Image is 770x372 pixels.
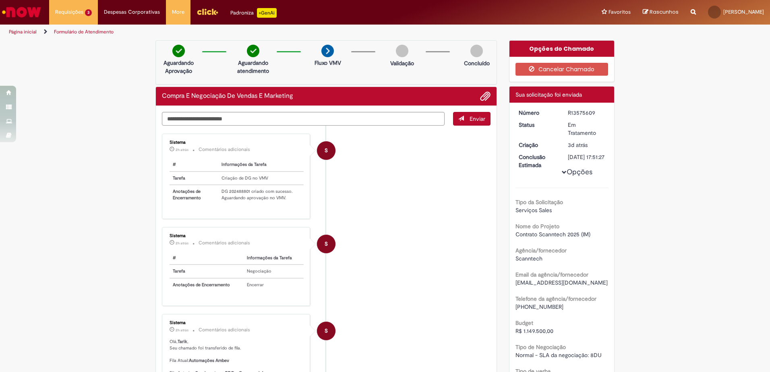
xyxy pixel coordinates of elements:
[199,240,250,246] small: Comentários adicionais
[464,59,490,67] p: Concluído
[176,328,188,333] span: 2h atrás
[257,8,277,18] p: +GenAi
[515,231,590,238] span: Contrato Scanntech 2025 (IM)
[515,319,533,327] b: Budget
[515,279,608,286] span: [EMAIL_ADDRESS][DOMAIN_NAME]
[176,241,188,246] time: 01/10/2025 12:52:26
[515,255,542,262] span: Scanntech
[199,327,250,333] small: Comentários adicionais
[170,172,218,185] th: Tarefa
[513,153,562,169] dt: Conclusão Estimada
[315,59,341,67] p: Fluxo VMV
[170,140,304,145] div: Sistema
[470,115,485,122] span: Enviar
[568,141,588,149] span: 3d atrás
[723,8,764,15] span: [PERSON_NAME]
[470,45,483,57] img: img-circle-grey.png
[244,265,304,278] td: Negociação
[396,45,408,57] img: img-circle-grey.png
[176,147,188,152] span: 2h atrás
[9,29,37,35] a: Página inicial
[515,198,563,206] b: Tipo da Solicitação
[176,147,188,152] time: 01/10/2025 12:52:31
[515,351,602,359] span: Normal - SLA da negociação: 8DU
[178,339,187,345] b: Tarik
[104,8,160,16] span: Despesas Corporativas
[244,278,304,291] td: Encerrar
[234,59,273,75] p: Aguardando atendimento
[170,278,244,291] th: Anotações de Encerramento
[568,121,605,137] div: Em Tratamento
[176,328,188,333] time: 01/10/2025 12:52:25
[515,303,563,310] span: [PHONE_NUMBER]
[170,234,304,238] div: Sistema
[568,141,588,149] time: 29/09/2025 10:12:41
[247,45,259,57] img: check-circle-green.png
[159,59,198,75] p: Aguardando Aprovação
[480,91,491,101] button: Adicionar anexos
[515,223,559,230] b: Nome do Projeto
[218,158,304,172] th: Informações da Tarefa
[515,343,566,351] b: Tipo de Negociação
[515,271,588,278] b: Email da agência/fornecedor
[172,45,185,57] img: check-circle-green.png
[513,141,562,149] dt: Criação
[515,295,596,302] b: Telefone da agência/fornecedor
[325,321,328,341] span: S
[390,59,414,67] p: Validação
[317,235,335,253] div: System
[568,141,605,149] div: 29/09/2025 10:12:41
[197,6,218,18] img: click_logo_yellow_360x200.png
[643,8,679,16] a: Rascunhos
[218,172,304,185] td: Criação de DG no VMV
[513,109,562,117] dt: Número
[317,322,335,340] div: System
[218,185,304,204] td: DG 202488801 criado com sucesso. Aguardando aprovação no VMV.
[515,63,609,76] button: Cancelar Chamado
[515,247,567,254] b: Agência/fornecedor
[6,25,507,39] ul: Trilhas de página
[650,8,679,16] span: Rascunhos
[515,327,553,335] span: R$ 1.149.500,00
[325,141,328,160] span: S
[230,8,277,18] div: Padroniza
[321,45,334,57] img: arrow-next.png
[170,265,244,278] th: Tarefa
[85,9,92,16] span: 3
[162,112,445,126] textarea: Digite sua mensagem aqui...
[1,4,42,20] img: ServiceNow
[317,141,335,160] div: System
[568,109,605,117] div: R13575609
[513,121,562,129] dt: Status
[515,91,582,98] span: Sua solicitação foi enviada
[509,41,615,57] div: Opções do Chamado
[244,252,304,265] th: Informações da Tarefa
[325,234,328,254] span: S
[54,29,114,35] a: Formulário de Atendimento
[609,8,631,16] span: Favoritos
[162,93,293,100] h2: Compra E Negociação De Vendas E Marketing Histórico de tíquete
[170,158,218,172] th: #
[170,185,218,204] th: Anotações de Encerramento
[176,241,188,246] span: 2h atrás
[568,153,605,161] div: [DATE] 17:51:27
[189,358,229,364] b: Automações Ambev
[170,320,304,325] div: Sistema
[453,112,491,126] button: Enviar
[55,8,83,16] span: Requisições
[172,8,184,16] span: More
[170,252,244,265] th: #
[515,207,552,214] span: Serviços Sales
[199,146,250,153] small: Comentários adicionais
